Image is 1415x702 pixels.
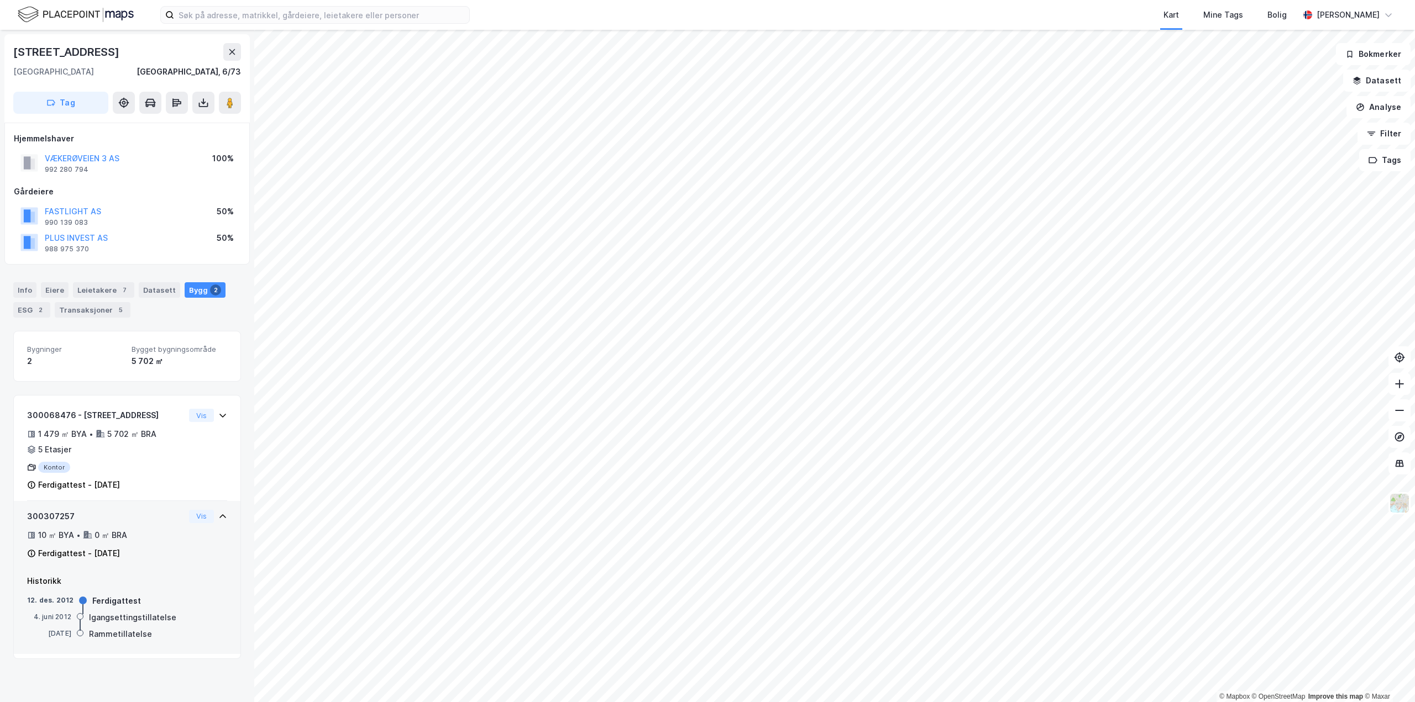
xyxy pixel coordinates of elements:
div: Datasett [139,282,180,298]
div: 100% [212,152,234,165]
button: Bokmerker [1336,43,1411,65]
div: Transaksjoner [55,302,130,318]
button: Datasett [1343,70,1411,92]
a: Improve this map [1308,693,1363,700]
div: 5 702 ㎡ BRA [107,427,156,441]
div: Ferdigattest - [DATE] [38,547,120,560]
span: Bygninger [27,345,123,354]
div: ESG [13,302,50,318]
div: • [76,531,81,540]
div: [DATE] [27,629,71,638]
div: 5 Etasjer [38,443,71,456]
div: [STREET_ADDRESS] [13,43,122,61]
div: Ferdigattest [92,594,141,608]
div: 10 ㎡ BYA [38,529,74,542]
input: Søk på adresse, matrikkel, gårdeiere, leietakere eller personer [174,7,469,23]
div: 1 479 ㎡ BYA [38,427,87,441]
div: Bygg [185,282,226,298]
div: Eiere [41,282,69,298]
div: [PERSON_NAME] [1317,8,1380,22]
button: Tags [1359,149,1411,171]
span: Bygget bygningsområde [132,345,227,354]
div: 2 [210,284,221,295]
button: Vis [189,409,214,422]
div: 4. juni 2012 [27,612,71,622]
button: Filter [1358,123,1411,145]
button: Tag [13,92,108,114]
iframe: Chat Widget [1360,649,1415,702]
div: Bolig [1267,8,1287,22]
div: • [89,430,93,439]
button: Vis [189,510,214,523]
div: 12. des. 2012 [27,595,74,605]
div: [GEOGRAPHIC_DATA] [13,65,94,78]
div: 7 [119,284,130,295]
div: Gårdeiere [14,185,240,198]
div: 50% [217,205,234,218]
div: 300307257 [27,510,185,523]
div: Historikk [27,574,227,588]
div: 5 [115,304,126,315]
div: 0 ㎡ BRA [95,529,127,542]
div: Ferdigattest - [DATE] [38,478,120,492]
img: logo.f888ab2527a4732fd821a326f86c7f29.svg [18,5,134,24]
a: Mapbox [1219,693,1250,700]
button: Analyse [1346,96,1411,118]
img: Z [1389,493,1410,514]
div: [GEOGRAPHIC_DATA], 6/73 [137,65,241,78]
div: 300068476 - [STREET_ADDRESS] [27,409,185,422]
div: Info [13,282,36,298]
div: 50% [217,231,234,245]
div: 990 139 083 [45,218,88,227]
div: Kart [1164,8,1179,22]
div: 2 [27,355,123,368]
div: Kontrollprogram for chat [1360,649,1415,702]
div: Hjemmelshaver [14,132,240,145]
div: Rammetillatelse [89,627,152,641]
div: 992 280 794 [45,165,88,174]
div: 988 975 370 [45,245,89,254]
div: 5 702 ㎡ [132,355,227,368]
div: Leietakere [73,282,134,298]
a: OpenStreetMap [1252,693,1306,700]
div: Mine Tags [1203,8,1243,22]
div: 2 [35,304,46,315]
div: Igangsettingstillatelse [89,611,176,624]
